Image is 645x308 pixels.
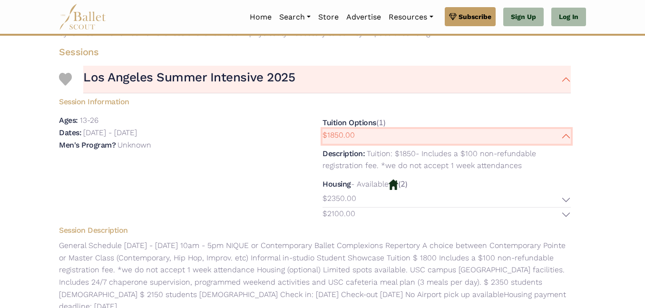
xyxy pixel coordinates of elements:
[503,8,544,27] a: Sign Up
[314,7,342,27] a: Store
[351,179,389,189] p: - Available
[322,117,571,175] div: (1)
[389,179,398,190] img: Housing Available
[51,93,578,107] h5: Session Information
[322,208,571,222] button: $2100.00
[322,129,571,144] button: $1850.00
[83,70,295,86] h3: Los Angeles Summer Intensive 2025
[80,116,98,125] p: 13-26
[459,11,491,22] span: Subscribe
[322,179,351,189] h5: Housing
[322,178,571,222] div: (2)
[385,7,437,27] a: Resources
[51,46,578,58] h4: Sessions
[551,8,586,27] a: Log In
[59,116,78,125] h5: Ages:
[275,7,314,27] a: Search
[51,226,578,236] h5: Session Description
[83,66,571,93] button: Los Angeles Summer Intensive 2025
[117,140,151,149] p: Unknown
[342,7,385,27] a: Advertise
[322,192,356,205] p: $2350.00
[322,208,355,220] p: $2100.00
[59,73,72,86] img: Heart
[322,149,365,158] h5: Description:
[83,128,137,137] p: [DATE] - [DATE]
[322,118,376,127] h5: Tuition Options
[322,192,571,207] button: $2350.00
[59,140,116,149] h5: Men's Program?
[59,128,81,137] h5: Dates:
[322,129,355,141] p: $1850.00
[246,7,275,27] a: Home
[445,7,496,26] a: Subscribe
[322,149,536,170] p: Tuition: $1850- Includes a $100 non-refundable registration fee. *we do not accept 1 week attenda...
[449,11,457,22] img: gem.svg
